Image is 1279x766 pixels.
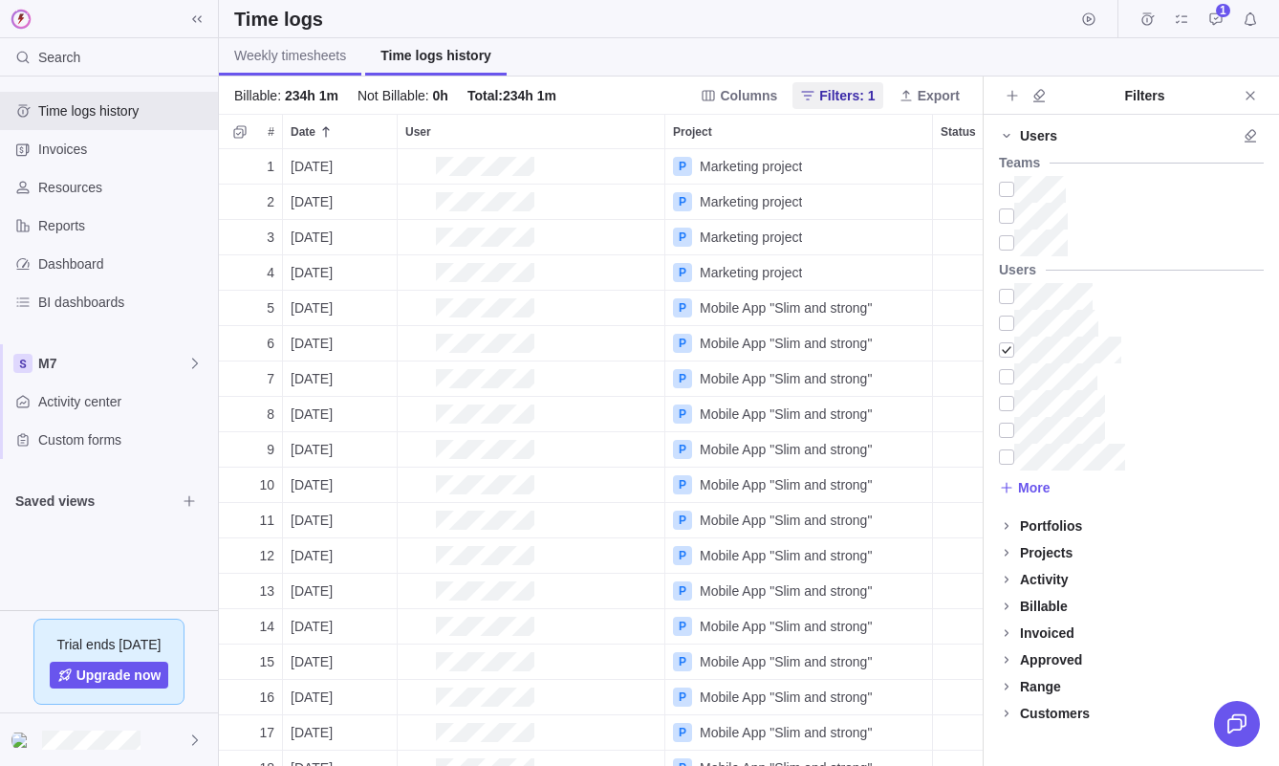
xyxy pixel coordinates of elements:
span: [DATE] [291,405,333,424]
div: P [673,617,692,636]
div: Project [665,255,933,291]
div: Date [283,115,397,148]
span: [DATE] [291,546,333,565]
a: Weekly timesheets [219,38,361,76]
img: logo [8,6,34,33]
div: Invoiced [1020,624,1074,643]
span: Weekly timesheets [234,46,346,65]
div: Emily Halvorson [398,432,664,467]
span: 13 [259,581,274,601]
div: Status [933,609,1067,645]
div: Emily Halvorson [398,715,664,750]
span: Notifications [1237,6,1264,33]
span: [DATE] [291,334,333,353]
span: More [1018,478,1050,497]
span: 11 [259,511,274,530]
span: Mobile App "Slim and strong" [700,369,872,388]
div: Emily Halvorson [398,397,664,431]
span: More [999,474,1050,501]
div: Portfolios [1020,516,1082,536]
a: Upgrade now [50,662,169,689]
span: Mobile App "Slim and strong" [700,617,872,636]
span: 5 [267,298,274,317]
span: [DATE] [291,688,333,707]
div: Date [283,503,398,538]
div: Status [933,326,1067,361]
a: Time logs history [365,38,507,76]
span: Add filters [999,82,1026,109]
div: Date [283,255,398,291]
div: User [398,680,665,715]
div: Users [999,260,1046,279]
div: Project [665,361,933,397]
div: Status [933,468,1067,503]
div: P [673,688,692,707]
div: Status [933,291,1067,326]
span: [DATE] [291,298,333,317]
div: Project [665,432,933,468]
span: 234h 1m [281,88,338,103]
span: 14 [259,617,274,636]
div: Status [933,432,1067,468]
img: Show [11,733,34,748]
span: Close [1237,82,1264,109]
div: User [398,503,665,538]
div: Status [933,574,1067,609]
span: Status [941,122,976,142]
div: User [398,149,665,185]
span: Resources [38,178,210,197]
span: Mobile App "Slim and strong" [700,405,872,424]
span: 1 [267,157,274,176]
div: Customers [1020,704,1090,723]
div: Status [933,397,1067,432]
span: Dashboard [38,254,210,274]
div: P [673,298,692,317]
div: P [673,334,692,353]
div: Billable [1020,597,1068,616]
div: User [398,645,665,680]
span: Time logs history [380,46,491,65]
h2: Time logs [234,6,323,33]
span: Browse views [176,488,203,514]
span: 15 [259,652,274,671]
span: Mobile App "Slim and strong" [700,652,872,671]
div: Date [283,326,398,361]
div: User [398,326,665,361]
span: Reports [38,216,210,235]
span: Mobile App "Slim and strong" [700,581,872,601]
div: Date [283,645,398,680]
div: P [673,475,692,494]
div: Date [283,609,398,645]
div: Emily Halvorson [398,645,664,679]
span: [DATE] [291,652,333,671]
span: [DATE] [291,617,333,636]
div: Project [665,397,933,432]
div: Date [283,291,398,326]
div: User [398,185,665,220]
div: Date [283,574,398,609]
span: Invoices [38,140,210,159]
div: Status [933,220,1067,255]
span: 17 [259,723,274,742]
div: User [398,432,665,468]
div: P [673,369,692,388]
span: [DATE] [291,192,333,211]
div: User [398,115,664,148]
span: Time logs history [38,101,210,120]
span: Start timer [1075,6,1102,33]
span: M7 [38,354,187,373]
div: Emily Halvorson [398,468,664,502]
div: Status [933,715,1067,751]
span: My assignments [1168,6,1195,33]
span: Clear all filters [1026,82,1052,109]
span: Custom forms [38,430,210,449]
div: Range [1020,677,1061,696]
div: P [673,228,692,247]
div: Project [665,291,933,326]
div: Emily Halvorson [398,680,664,714]
span: 12 [259,546,274,565]
span: [DATE] [291,157,333,176]
div: P [673,440,692,459]
span: Export [891,82,967,109]
span: # [268,122,274,142]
